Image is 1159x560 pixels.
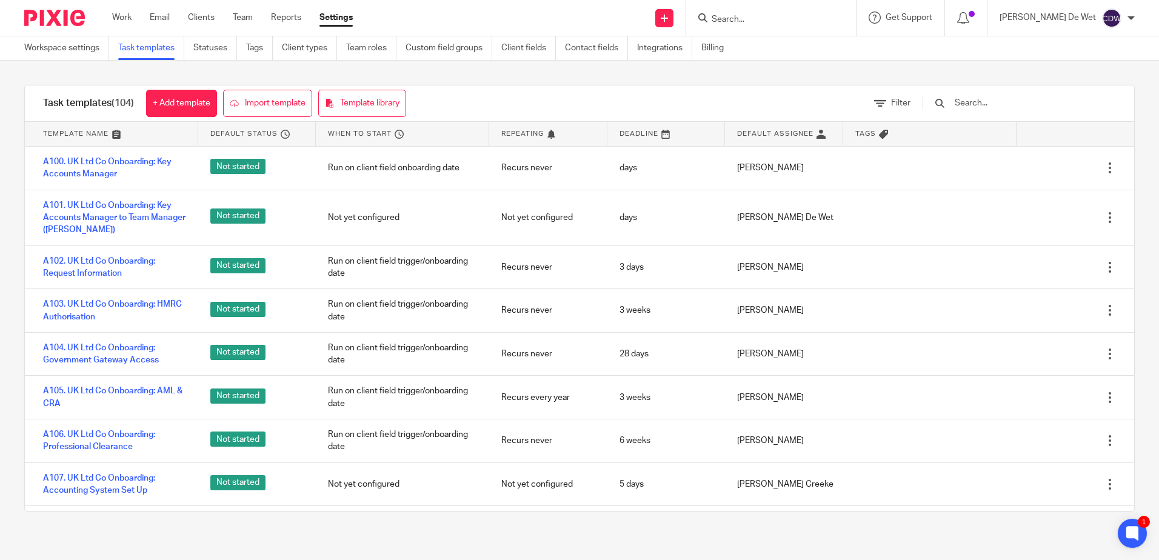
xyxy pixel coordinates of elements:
div: Not yet configured [489,469,607,499]
span: Deadline [620,128,658,139]
div: [PERSON_NAME] [725,295,843,325]
div: 5 days [607,469,725,499]
div: 28 days [607,339,725,369]
a: Contact fields [565,36,628,60]
div: [PERSON_NAME] De Wet [725,202,843,233]
a: Task templates [118,36,184,60]
a: Settings [319,12,353,24]
div: Recurs every year [489,382,607,413]
span: (104) [112,98,134,108]
span: Not started [210,432,266,447]
span: Repeating [501,128,544,139]
div: days [607,202,725,233]
a: A102. UK Ltd Co Onboarding: Request Information [43,255,186,280]
span: Not started [210,258,266,273]
div: 6 weeks [607,425,725,456]
div: 3 weeks [607,382,725,413]
div: Recurs never [489,425,607,456]
a: Work [112,12,132,24]
a: Client fields [501,36,556,60]
div: Run on client field trigger/onboarding date [316,333,489,376]
div: [PERSON_NAME] [725,252,843,282]
a: Template library [318,90,406,117]
p: [PERSON_NAME] De Wet [1000,12,1096,24]
div: Recurs never [489,153,607,183]
a: A104. UK Ltd Co Onboarding: Government Gateway Access [43,342,186,367]
span: Default assignee [737,128,813,139]
a: Client types [282,36,337,60]
img: Pixie [24,10,85,26]
a: A105. UK Ltd Co Onboarding: AML & CRA [43,385,186,410]
a: Integrations [637,36,692,60]
h1: Task templates [43,97,134,110]
a: Team roles [346,36,396,60]
div: Run on client field trigger/onboarding date [316,376,489,419]
input: Search... [954,96,1095,110]
a: A100. UK Ltd Co Onboarding: Key Accounts Manager [43,156,186,181]
span: Tags [855,128,876,139]
span: Template name [43,128,109,139]
div: 1 [1138,516,1150,528]
a: Custom field groups [406,36,492,60]
div: Not yet configured [489,202,607,233]
span: Filter [891,99,910,107]
a: Team [233,12,253,24]
div: Run on client field trigger/onboarding date [316,289,489,332]
span: Not started [210,345,266,360]
div: Recurs never [489,339,607,369]
a: A106. UK Ltd Co Onboarding: Professional Clearance [43,428,186,453]
a: Statuses [193,36,237,60]
div: [PERSON_NAME] [725,382,843,413]
a: Reports [271,12,301,24]
span: Not started [210,388,266,404]
div: [PERSON_NAME] [725,339,843,369]
a: A101. UK Ltd Co Onboarding: Key Accounts Manager to Team Manager ([PERSON_NAME]) [43,199,186,236]
div: Recurs never [489,252,607,282]
span: Not started [210,302,266,317]
div: Recurs never [489,295,607,325]
span: Not started [210,159,266,174]
a: Billing [701,36,733,60]
div: days [607,153,725,183]
span: Default status [210,128,278,139]
a: Clients [188,12,215,24]
span: Get Support [886,13,932,22]
span: Not started [210,208,266,224]
a: Workspace settings [24,36,109,60]
a: A107. UK Ltd Co Onboarding: Accounting System Set Up [43,472,186,497]
a: Email [150,12,170,24]
div: Run on client field trigger/onboarding date [316,506,489,549]
div: Run on client field trigger/onboarding date [316,419,489,462]
div: 3 weeks [607,295,725,325]
a: Tags [246,36,273,60]
div: Not yet configured [316,469,489,499]
div: Not yet configured [316,202,489,233]
span: Not started [210,475,266,490]
span: When to start [328,128,392,139]
img: svg%3E [1102,8,1121,28]
a: Import template [223,90,312,117]
div: Run on client field onboarding date [316,153,489,183]
a: A103. UK Ltd Co Onboarding: HMRC Authorisation [43,298,186,323]
div: 3 days [607,252,725,282]
div: Run on client field trigger/onboarding date [316,246,489,289]
a: + Add template [146,90,217,117]
div: [PERSON_NAME] [725,153,843,183]
div: [PERSON_NAME] Creeke [725,469,843,499]
div: [PERSON_NAME] [725,425,843,456]
input: Search [710,15,820,25]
